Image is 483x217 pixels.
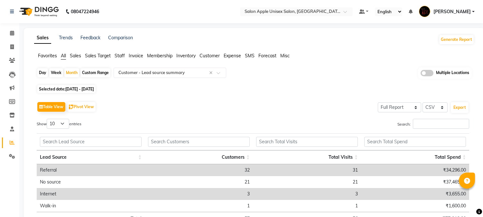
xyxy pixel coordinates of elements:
[145,164,253,176] td: 32
[439,35,474,44] button: Generate Report
[71,3,99,21] b: 08047224946
[147,53,172,59] span: Membership
[37,188,145,200] td: Internet
[245,53,255,59] span: SMS
[37,85,96,93] span: Selected date:
[433,8,471,15] span: [PERSON_NAME]
[38,53,57,59] span: Favorites
[224,53,241,59] span: Expense
[37,200,145,212] td: Walk-in
[256,137,358,147] input: Search Total Visits
[85,53,111,59] span: Sales Target
[253,164,361,176] td: 31
[413,119,469,129] input: Search:
[145,200,253,212] td: 1
[67,102,96,112] button: Pivot View
[80,68,110,77] div: Custom Range
[65,87,94,91] span: [DATE] - [DATE]
[145,150,253,164] th: Customers: activate to sort column ascending
[145,188,253,200] td: 3
[47,119,69,129] select: Showentries
[361,176,469,188] td: ₹37,465.00
[37,150,145,164] th: Lead Source: activate to sort column ascending
[37,68,48,77] div: Day
[364,137,466,147] input: Search Total Spend
[61,53,66,59] span: All
[253,188,361,200] td: 3
[34,32,51,44] a: Sales
[16,3,60,21] img: logo
[361,150,469,164] th: Total Spend: activate to sort column ascending
[37,176,145,188] td: No source
[419,6,430,17] img: Reema
[361,200,469,212] td: ₹1,600.00
[37,102,65,112] button: Table View
[253,200,361,212] td: 1
[200,53,220,59] span: Customer
[451,102,469,113] button: Export
[361,164,469,176] td: ₹34,296.00
[176,53,196,59] span: Inventory
[49,68,63,77] div: Week
[361,188,469,200] td: ₹3,655.00
[148,137,250,147] input: Search Customers
[80,35,100,41] a: Feedback
[40,137,142,147] input: Search Lead Source
[69,105,74,109] img: pivot.png
[59,35,73,41] a: Trends
[129,53,143,59] span: Invoice
[115,53,125,59] span: Staff
[253,150,361,164] th: Total Visits: activate to sort column ascending
[436,70,469,76] span: Multiple Locations
[37,164,145,176] td: Referral
[456,191,477,211] iframe: chat widget
[209,70,215,76] span: Clear all
[37,119,81,129] label: Show entries
[70,53,81,59] span: Sales
[258,53,276,59] span: Forecast
[145,176,253,188] td: 21
[280,53,290,59] span: Misc
[108,35,133,41] a: Comparison
[64,68,79,77] div: Month
[397,119,469,129] label: Search:
[253,176,361,188] td: 21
